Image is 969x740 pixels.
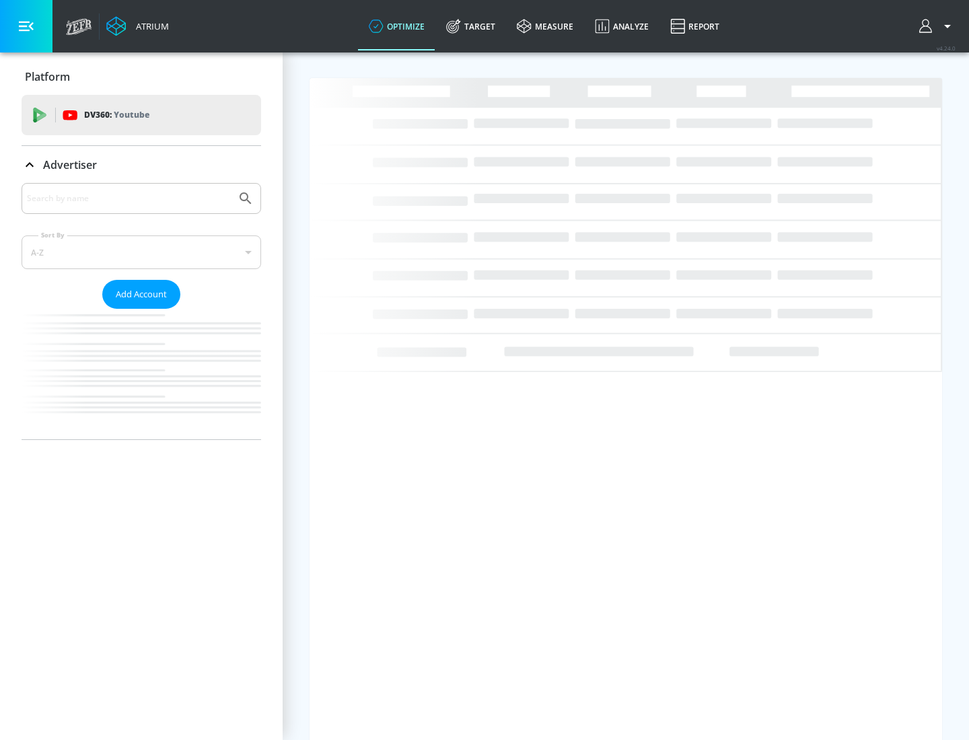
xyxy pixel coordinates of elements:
input: Search by name [27,190,231,207]
span: v 4.24.0 [937,44,956,52]
button: Add Account [102,280,180,309]
div: DV360: Youtube [22,95,261,135]
div: Advertiser [22,183,261,439]
a: Report [659,2,730,50]
p: Platform [25,69,70,84]
a: measure [506,2,584,50]
div: A-Z [22,235,261,269]
div: Advertiser [22,146,261,184]
a: Atrium [106,16,169,36]
a: optimize [358,2,435,50]
p: Youtube [114,108,149,122]
label: Sort By [38,231,67,239]
p: Advertiser [43,157,97,172]
div: Platform [22,58,261,96]
a: Analyze [584,2,659,50]
div: Atrium [131,20,169,32]
span: Add Account [116,287,167,302]
a: Target [435,2,506,50]
p: DV360: [84,108,149,122]
nav: list of Advertiser [22,309,261,439]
